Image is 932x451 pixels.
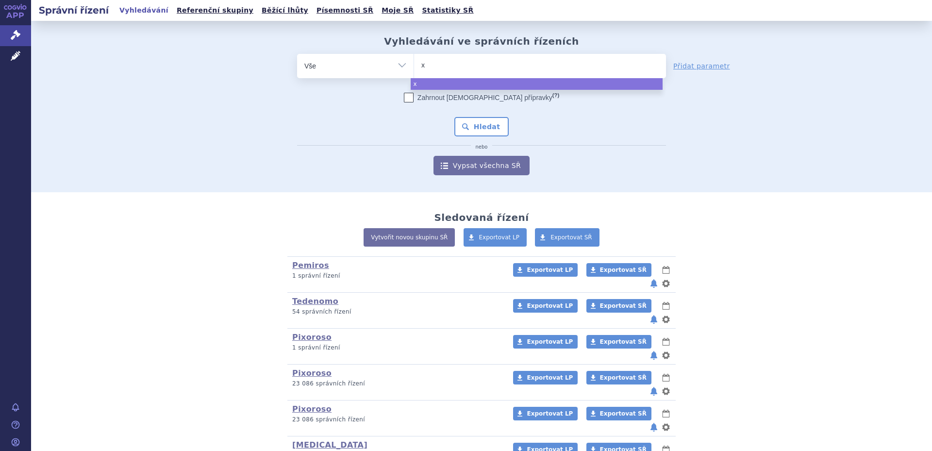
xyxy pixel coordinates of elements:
button: notifikace [649,385,659,397]
p: 54 správních řízení [292,308,500,316]
a: Tedenomo [292,297,338,306]
a: Exportovat LP [464,228,527,247]
a: Pixoroso [292,333,332,342]
a: Exportovat LP [513,263,578,277]
button: lhůty [661,264,671,276]
button: nastavení [661,350,671,361]
p: 1 správní řízení [292,272,500,280]
a: Běžící lhůty [259,4,311,17]
li: x [411,78,663,90]
a: Vyhledávání [116,4,171,17]
a: Pixoroso [292,404,332,414]
i: nebo [471,144,493,150]
a: Exportovat LP [513,371,578,384]
span: Exportovat SŘ [550,234,592,241]
span: Exportovat LP [527,267,573,273]
span: Exportovat SŘ [600,374,647,381]
button: lhůty [661,372,671,384]
h2: Správní řízení [31,3,116,17]
a: Pixoroso [292,368,332,378]
abbr: (?) [552,92,559,99]
button: nastavení [661,314,671,325]
a: Moje SŘ [379,4,416,17]
button: nastavení [661,385,671,397]
span: Exportovat SŘ [600,410,647,417]
button: notifikace [649,421,659,433]
label: Zahrnout [DEMOGRAPHIC_DATA] přípravky [404,93,559,102]
button: Hledat [454,117,509,136]
span: Exportovat LP [527,338,573,345]
span: Exportovat LP [527,302,573,309]
a: Vytvořit novou skupinu SŘ [364,228,455,247]
h2: Vyhledávání ve správních řízeních [384,35,579,47]
p: 23 086 správních řízení [292,416,500,424]
a: Exportovat SŘ [586,371,651,384]
a: Referenční skupiny [174,4,256,17]
a: Exportovat SŘ [586,335,651,349]
a: [MEDICAL_DATA] [292,440,367,450]
button: lhůty [661,300,671,312]
span: Exportovat SŘ [600,338,647,345]
a: Exportovat LP [513,299,578,313]
span: Exportovat SŘ [600,302,647,309]
button: nastavení [661,278,671,289]
button: lhůty [661,336,671,348]
a: Statistiky SŘ [419,4,476,17]
button: notifikace [649,278,659,289]
span: Exportovat LP [527,410,573,417]
p: 1 správní řízení [292,344,500,352]
button: nastavení [661,421,671,433]
button: notifikace [649,350,659,361]
a: Písemnosti SŘ [314,4,376,17]
a: Exportovat SŘ [586,407,651,420]
a: Exportovat SŘ [535,228,599,247]
span: Exportovat SŘ [600,267,647,273]
a: Pemiros [292,261,329,270]
button: lhůty [661,408,671,419]
span: Exportovat LP [527,374,573,381]
a: Exportovat LP [513,335,578,349]
a: Exportovat LP [513,407,578,420]
p: 23 086 správních řízení [292,380,500,388]
a: Exportovat SŘ [586,263,651,277]
a: Vypsat všechna SŘ [433,156,530,175]
h2: Sledovaná řízení [434,212,529,223]
a: Exportovat SŘ [586,299,651,313]
a: Přidat parametr [673,61,730,71]
span: Exportovat LP [479,234,520,241]
button: notifikace [649,314,659,325]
